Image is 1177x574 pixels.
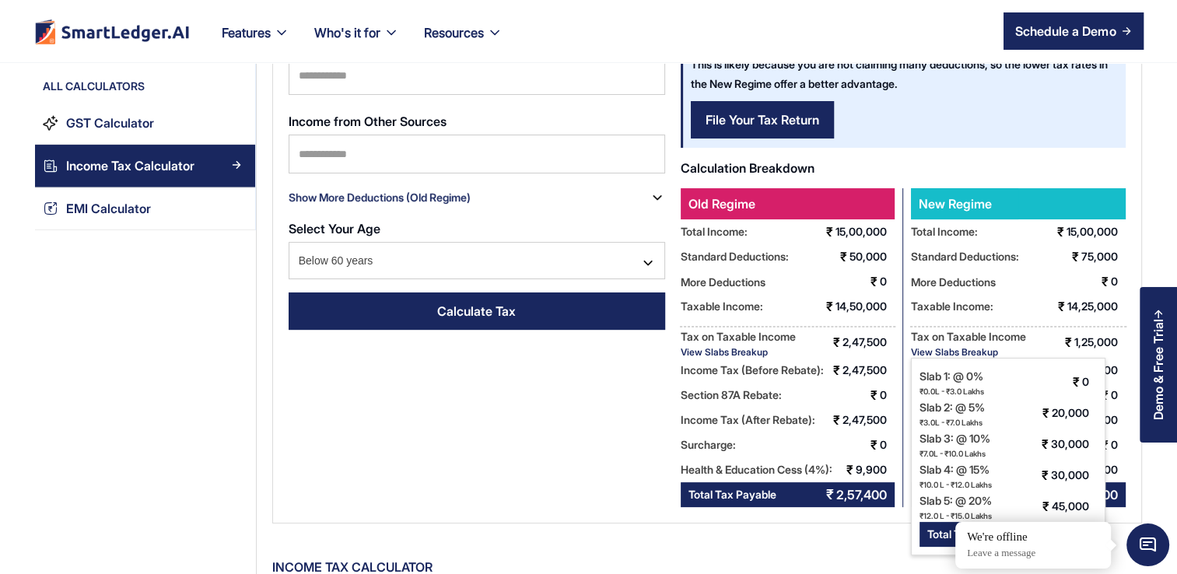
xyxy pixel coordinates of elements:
div: Resources [412,22,515,62]
div: ₹ [1065,330,1072,355]
div: Calculation Breakdown [681,156,1126,180]
img: Arrow Right Blue [232,160,241,170]
div: ₹ [840,244,847,269]
div: ₹ [870,269,877,294]
div: 5,000 [1088,457,1126,482]
div: Taxable Income: [681,294,763,319]
div: ₹10.0 L - ₹12.0 Lakhs [920,479,992,491]
div: Taxable Income: [911,294,993,319]
img: footer logo [33,19,191,44]
div: Section 87A Rebate: [681,383,782,408]
div: Features [222,22,271,44]
div: Features [209,22,302,62]
div: Who's it for [302,22,412,62]
div: Demo & Free Trial [1151,319,1165,420]
div: 0 [1111,432,1126,457]
div: ₹ [846,457,853,482]
a: Calculate Tax [289,292,665,330]
div: Old Regime [681,188,895,219]
div: Income Tax Calculator [66,156,194,177]
div: View Slabs Breakup [681,346,796,358]
div: ₹ [1042,463,1049,488]
div: 2,57,400 [836,482,887,507]
div: All Calculators [35,79,255,102]
a: Schedule a Demo [1004,12,1144,50]
div: 2,47,500 [842,330,895,355]
div: ₹ [833,330,840,355]
div: ₹ [1072,244,1079,269]
div: Schedule a Demo [1015,22,1116,40]
div: Slab 5: @ 20% [920,491,992,510]
div: Total Tax Payable [688,482,776,507]
div: 0 [1111,269,1126,294]
div: 0 [880,432,895,457]
div: Income Tax (Before Rebate): [681,358,824,383]
strong: Select Your Age [289,221,380,236]
div: Tax on Taxable Income [911,327,1026,346]
div: 0 [1111,383,1126,408]
img: mingcute_down-line [640,255,656,271]
div: 15,00,000 [1067,219,1126,244]
div: 2,47,500 [842,408,895,432]
img: Arrow Right Blue [232,117,241,127]
div: Chat Widget [1126,523,1169,566]
div: ₹ [826,482,834,507]
div: ₹ [1073,369,1080,394]
div: 2,47,500 [842,358,895,383]
div: ₹ [1102,269,1109,294]
div: More Deductions [681,272,765,292]
div: ₹ [833,358,840,383]
div: Show More Deductions (Old Regime) [289,185,471,210]
div: Total Income: [681,219,748,244]
a: home [33,19,191,44]
div: 50,000 [849,244,895,269]
div: ₹ [1057,219,1064,244]
div: GST Calculator [66,113,154,134]
div: More Deductions [911,272,996,292]
div: View Slabs Breakup [911,346,1026,358]
div: ₹ [833,408,840,432]
div: 45,000 [1052,494,1097,519]
div: 30,000 [1051,432,1097,457]
div: 14,50,000 [835,294,895,319]
div: ₹7.0L - ₹10.0 Lakhs [920,448,990,460]
a: File Your Tax Return [691,101,834,138]
div: ₹12.0 L - ₹15.0 Lakhs [920,510,992,522]
div: File Your Tax Return [706,110,819,129]
img: Arrow Right Blue [232,203,241,212]
div: ₹ [1042,432,1049,457]
div: ₹3.0L - ₹7.0 Lakhs [920,417,985,429]
div: 0 [880,383,895,408]
div: Surcharge: [681,432,736,457]
div: Slab 3: @ 10% [920,429,990,448]
div: Income Tax (After Rebate): [681,408,815,432]
div: Total Income: [911,219,978,244]
a: Income Tax CalculatorArrow Right Blue [35,145,255,187]
a: EMI CalculatorArrow Right Blue [35,187,255,230]
div: Slab 4: @ 15% [920,460,992,479]
div: New Regime [911,188,1018,219]
div: 0 [880,269,895,294]
div: 0 [1082,369,1097,394]
a: GST CalculatorArrow Right Blue [35,102,255,145]
div: Tax on Taxable Income [681,327,796,346]
div: We're offline [967,530,1099,545]
div: 15,00,000 [835,219,895,244]
div: 1,25,000 [1074,330,1126,355]
div: ₹ [1042,494,1049,519]
div: ₹ [826,219,833,244]
div: Standard Deductions: [681,244,789,269]
div: 20,000 [1052,401,1097,425]
div: Resources [424,22,484,44]
div: Health & Education Cess (4%): [681,457,832,482]
div: ₹ [870,432,877,457]
div: 75,000 [1081,244,1126,269]
p: Leave a message [967,547,1099,560]
div: Who's it for [314,22,380,44]
img: mingcute_down-line [650,190,665,205]
div: ₹ [1058,294,1065,319]
div: Total Tax [927,522,972,547]
div: 14,25,000 [1067,294,1126,319]
div: ₹ [870,383,877,408]
div: EMI Calculator [66,198,151,219]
